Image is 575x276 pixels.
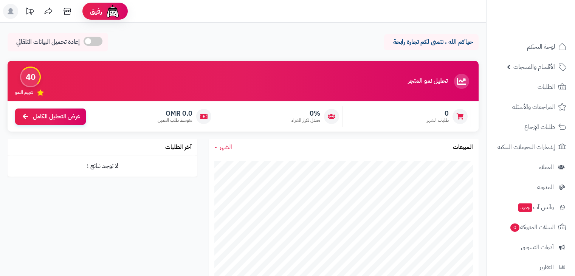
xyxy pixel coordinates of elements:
[518,202,554,212] span: وآتس آب
[427,109,449,118] span: 0
[20,4,39,21] a: تحديثات المنصة
[33,112,80,121] span: عرض التحليل الكامل
[537,182,554,192] span: المدونة
[538,82,555,92] span: الطلبات
[491,198,570,216] a: وآتس آبجديد
[527,42,555,52] span: لوحة التحكم
[491,238,570,256] a: أدوات التسويق
[539,162,554,172] span: العملاء
[214,143,232,152] a: الشهر
[491,178,570,196] a: المدونة
[510,223,519,232] span: 0
[513,62,555,72] span: الأقسام والمنتجات
[16,38,80,47] span: إعادة تحميل البيانات التلقائي
[427,117,449,124] span: طلبات الشهر
[15,89,33,96] span: تقييم النمو
[539,262,554,273] span: التقارير
[105,4,120,19] img: ai-face.png
[165,144,192,151] h3: آخر الطلبات
[390,38,473,47] p: حياكم الله ، نتمنى لكم تجارة رابحة
[491,158,570,176] a: العملاء
[518,203,532,212] span: جديد
[524,122,555,132] span: طلبات الإرجاع
[408,78,448,85] h3: تحليل نمو المتجر
[220,143,232,152] span: الشهر
[158,109,192,118] span: 0.0 OMR
[90,7,102,16] span: رفيق
[491,38,570,56] a: لوحة التحكم
[491,138,570,156] a: إشعارات التحويلات البنكية
[15,109,86,125] a: عرض التحليل الكامل
[291,109,320,118] span: 0%
[510,222,555,233] span: السلات المتروكة
[291,117,320,124] span: معدل تكرار الشراء
[491,78,570,96] a: الطلبات
[453,144,473,151] h3: المبيعات
[491,118,570,136] a: طلبات الإرجاع
[512,102,555,112] span: المراجعات والأسئلة
[491,98,570,116] a: المراجعات والأسئلة
[8,156,197,177] td: لا توجد نتائج !
[158,117,192,124] span: متوسط طلب العميل
[498,142,555,152] span: إشعارات التحويلات البنكية
[491,218,570,236] a: السلات المتروكة0
[521,242,554,253] span: أدوات التسويق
